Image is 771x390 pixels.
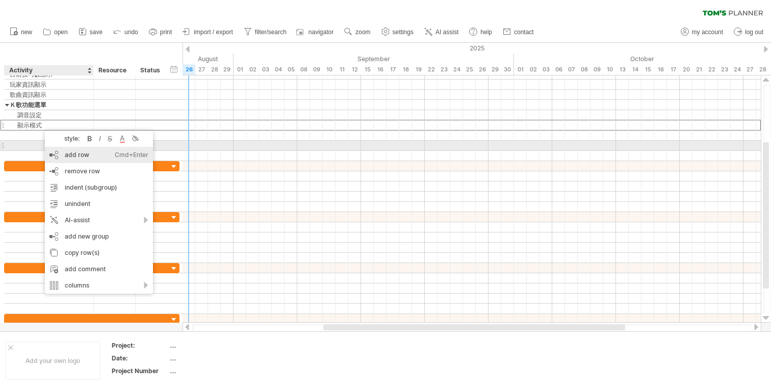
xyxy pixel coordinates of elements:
a: open [40,25,71,39]
div: Project: [112,341,168,350]
div: Friday, 5 September 2025 [285,64,297,75]
div: style: [49,135,85,142]
div: Wednesday, 22 October 2025 [705,64,718,75]
div: Tuesday, 2 September 2025 [246,64,259,75]
div: Thursday, 11 September 2025 [336,64,348,75]
a: zoom [342,25,373,39]
a: import / export [180,25,236,39]
a: AI assist [422,25,461,39]
div: Thursday, 25 September 2025 [463,64,476,75]
div: Monday, 22 September 2025 [425,64,438,75]
a: filter/search [241,25,290,39]
a: log out [731,25,766,39]
span: help [480,29,492,36]
div: Thursday, 9 October 2025 [590,64,603,75]
div: Tuesday, 7 October 2025 [565,64,578,75]
span: settings [393,29,414,36]
div: Monday, 6 October 2025 [552,64,565,75]
div: 歌曲資訊顯示 [10,90,88,99]
div: Tuesday, 21 October 2025 [692,64,705,75]
div: Wednesday, 8 October 2025 [578,64,590,75]
div: Friday, 17 October 2025 [667,64,680,75]
div: Thursday, 4 September 2025 [272,64,285,75]
div: Friday, 26 September 2025 [476,64,489,75]
div: add comment [45,261,153,277]
div: unindent [45,196,153,212]
div: Tuesday, 23 September 2025 [438,64,450,75]
div: 玩家資訊顯示 [10,80,88,89]
div: Date: [112,354,168,362]
div: Tuesday, 28 October 2025 [756,64,769,75]
div: 顯示模式 [10,120,88,130]
a: navigator [295,25,337,39]
div: Project Number [112,367,168,375]
div: Friday, 19 September 2025 [412,64,425,75]
div: columns [45,277,153,294]
div: Tuesday, 14 October 2025 [629,64,641,75]
span: navigator [309,29,333,36]
a: settings [379,25,417,39]
div: Cmd+Enter [115,147,148,163]
a: my account [678,25,726,39]
div: Wednesday, 3 September 2025 [259,64,272,75]
div: Tuesday, 16 September 2025 [374,64,387,75]
div: Thursday, 18 September 2025 [399,64,412,75]
div: Monday, 20 October 2025 [680,64,692,75]
div: Wednesday, 27 August 2025 [195,64,208,75]
div: Monday, 29 September 2025 [489,64,501,75]
div: Thursday, 23 October 2025 [718,64,731,75]
a: undo [111,25,141,39]
div: Friday, 29 August 2025 [221,64,234,75]
span: undo [124,29,138,36]
span: filter/search [255,29,287,36]
a: new [7,25,35,39]
div: .... [170,341,255,350]
div: Tuesday, 9 September 2025 [310,64,323,75]
div: Monday, 15 September 2025 [361,64,374,75]
a: contact [500,25,537,39]
span: import / export [194,29,233,36]
div: copy row(s) [45,245,153,261]
div: Friday, 12 September 2025 [348,64,361,75]
div: add new group [45,228,153,245]
span: contact [514,29,534,36]
div: Wednesday, 15 October 2025 [641,64,654,75]
div: Tuesday, 26 August 2025 [183,64,195,75]
div: Wednesday, 24 September 2025 [450,64,463,75]
span: print [160,29,172,36]
div: Friday, 3 October 2025 [539,64,552,75]
div: indent (subgroup) [45,179,153,196]
div: Monday, 8 September 2025 [297,64,310,75]
div: Thursday, 2 October 2025 [527,64,539,75]
div: Resource [98,65,130,75]
div: Monday, 13 October 2025 [616,64,629,75]
span: remove row [65,167,100,175]
div: Activity [9,65,88,75]
div: Wednesday, 1 October 2025 [514,64,527,75]
a: print [146,25,175,39]
div: Monday, 27 October 2025 [743,64,756,75]
div: Add your own logo [5,342,100,380]
div: Friday, 10 October 2025 [603,64,616,75]
a: help [467,25,495,39]
div: Wednesday, 10 September 2025 [323,64,336,75]
span: log out [745,29,763,36]
a: save [76,25,106,39]
div: add row [45,147,153,163]
div: .... [170,354,255,362]
span: AI assist [435,29,458,36]
div: Thursday, 28 August 2025 [208,64,221,75]
div: Thursday, 16 October 2025 [654,64,667,75]
div: Friday, 24 October 2025 [731,64,743,75]
span: open [54,29,68,36]
div: Status [140,65,163,75]
div: .... [170,367,255,375]
div: AI-assist [45,212,153,228]
span: zoom [355,29,370,36]
span: save [90,29,102,36]
div: Tuesday, 30 September 2025 [501,64,514,75]
span: new [21,29,32,36]
div: September 2025 [234,54,514,64]
div: Monday, 1 September 2025 [234,64,246,75]
div: Wednesday, 17 September 2025 [387,64,399,75]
